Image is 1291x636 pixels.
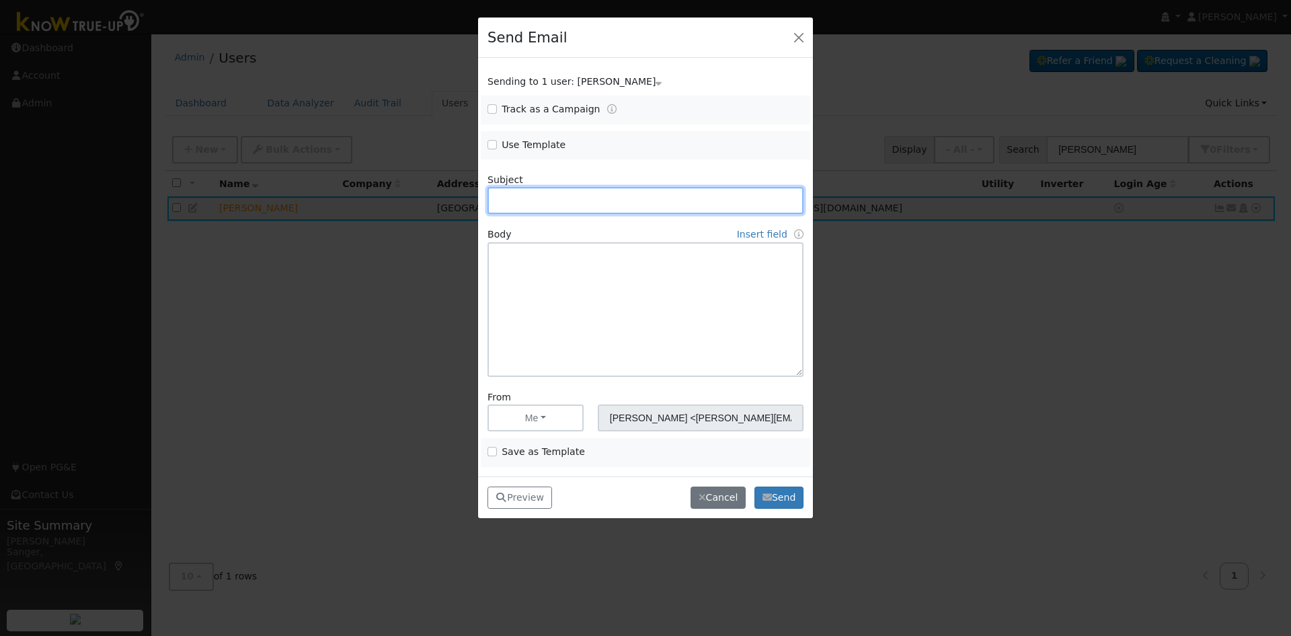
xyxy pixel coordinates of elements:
label: From [487,390,511,404]
button: Me [487,404,584,431]
label: Save as Template [502,445,585,459]
label: Subject [487,173,523,187]
label: Body [487,227,512,242]
a: Tracking Campaigns [607,104,617,114]
div: Show users [481,75,811,89]
label: Use Template [502,138,565,152]
input: Save as Template [487,447,497,456]
input: Use Template [487,140,497,149]
h4: Send Email [487,27,567,48]
a: Fields [794,229,804,240]
button: Cancel [691,487,746,509]
a: Insert field [737,229,787,240]
label: Track as a Campaign [502,102,600,116]
button: Preview [487,487,552,509]
input: Track as a Campaign [487,104,497,114]
button: Send [754,487,804,509]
